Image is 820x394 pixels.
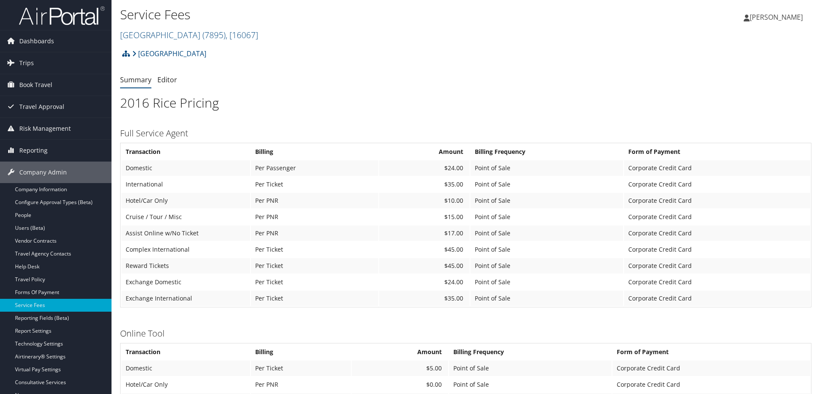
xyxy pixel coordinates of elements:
td: Per Ticket [251,258,378,274]
td: Per PNR [251,193,378,208]
span: ( 7895 ) [202,29,226,41]
td: Domestic [121,160,250,176]
td: International [121,177,250,192]
span: Dashboards [19,30,54,52]
td: Point of Sale [449,377,612,392]
td: Point of Sale [449,361,612,376]
td: Per Ticket [251,177,378,192]
th: Billing Frequency [449,344,612,360]
td: Cruise / Tour / Misc [121,209,250,225]
td: Per Ticket [251,291,378,306]
td: Hotel/Car Only [121,193,250,208]
th: Amount [379,144,470,159]
td: Corporate Credit Card [624,160,810,176]
td: Per Passenger [251,160,378,176]
td: $5.00 [352,361,448,376]
span: Travel Approval [19,96,64,117]
td: $24.00 [379,160,470,176]
td: $35.00 [379,291,470,306]
td: $45.00 [379,242,470,257]
td: Exchange International [121,291,250,306]
span: [PERSON_NAME] [750,12,803,22]
td: $0.00 [352,377,448,392]
td: Corporate Credit Card [624,291,810,306]
h1: Service Fees [120,6,581,24]
img: airportal-logo.png [19,6,105,26]
h1: 2016 Rice Pricing [120,94,811,112]
a: [PERSON_NAME] [744,4,811,30]
td: Per Ticket [251,274,378,290]
td: Point of Sale [470,160,623,176]
td: Assist Online w/No Ticket [121,226,250,241]
span: , [ 16067 ] [226,29,258,41]
h3: Online Tool [120,328,811,340]
td: Per Ticket [251,361,351,376]
span: Trips [19,52,34,74]
td: $45.00 [379,258,470,274]
td: Corporate Credit Card [624,177,810,192]
td: Corporate Credit Card [624,226,810,241]
th: Form of Payment [612,344,810,360]
th: Amount [352,344,448,360]
span: Book Travel [19,74,52,96]
td: $24.00 [379,274,470,290]
td: $17.00 [379,226,470,241]
td: Point of Sale [470,209,623,225]
td: Point of Sale [470,177,623,192]
td: Per Ticket [251,242,378,257]
span: Reporting [19,140,48,161]
td: Point of Sale [470,193,623,208]
td: $15.00 [379,209,470,225]
td: $35.00 [379,177,470,192]
th: Billing [251,144,378,159]
td: Exchange Domestic [121,274,250,290]
td: Hotel/Car Only [121,377,250,392]
td: Complex International [121,242,250,257]
td: Corporate Credit Card [624,274,810,290]
td: Point of Sale [470,291,623,306]
th: Form of Payment [624,144,810,159]
td: Corporate Credit Card [624,209,810,225]
td: Point of Sale [470,226,623,241]
th: Transaction [121,144,250,159]
td: $10.00 [379,193,470,208]
td: Point of Sale [470,242,623,257]
span: Company Admin [19,162,67,183]
th: Billing Frequency [470,144,623,159]
td: Point of Sale [470,274,623,290]
td: Point of Sale [470,258,623,274]
a: [GEOGRAPHIC_DATA] [132,45,206,62]
td: Corporate Credit Card [612,377,810,392]
th: Billing [251,344,351,360]
td: Corporate Credit Card [624,193,810,208]
h3: Full Service Agent [120,127,811,139]
td: Per PNR [251,209,378,225]
td: Reward Tickets [121,258,250,274]
td: Corporate Credit Card [624,242,810,257]
a: [GEOGRAPHIC_DATA] [120,29,258,41]
td: Domestic [121,361,250,376]
th: Transaction [121,344,250,360]
td: Corporate Credit Card [624,258,810,274]
td: Corporate Credit Card [612,361,810,376]
td: Per PNR [251,377,351,392]
span: Risk Management [19,118,71,139]
td: Per PNR [251,226,378,241]
a: Summary [120,75,151,84]
a: Editor [157,75,177,84]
